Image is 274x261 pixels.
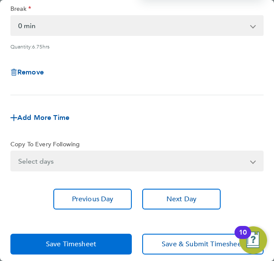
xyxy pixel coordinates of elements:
span: 6.75 [32,43,42,50]
button: Save & Submit Timesheet [142,234,264,255]
span: Next Day [166,195,196,203]
button: Previous Day [53,189,132,209]
button: Save Timesheet [10,234,132,255]
div: 10 [239,232,247,244]
div: Quantity: hrs [10,43,264,50]
button: Next Day [142,189,221,209]
span: Save Timesheet [46,240,96,248]
button: Remove [10,69,44,76]
label: Break [10,5,31,15]
span: Save & Submit Timesheet [162,240,244,248]
span: Previous Day [72,195,114,203]
span: Add More Time [17,113,69,122]
label: Copy To Every Following [10,140,80,151]
span: Remove [17,68,44,76]
button: Open Resource Center, 10 new notifications [239,226,267,254]
button: Add More Time [10,114,69,121]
